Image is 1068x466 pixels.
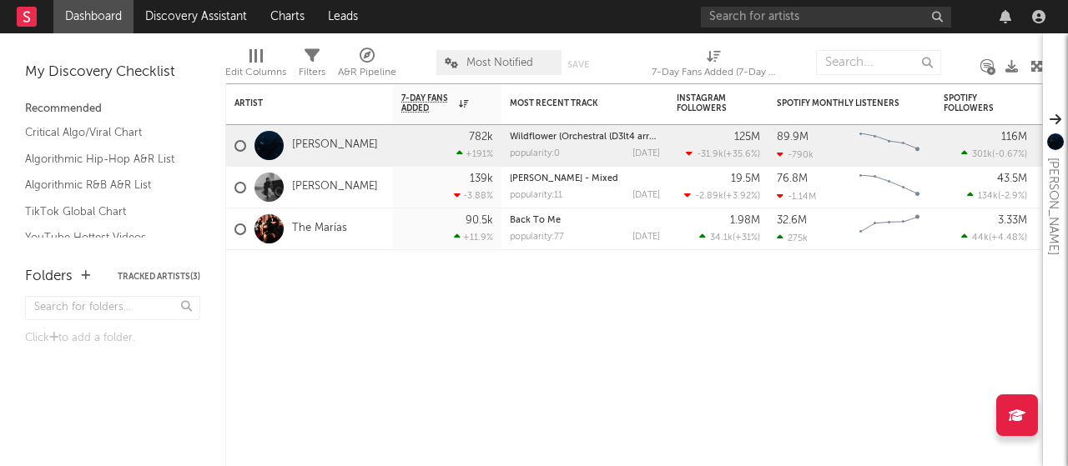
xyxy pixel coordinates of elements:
[684,190,760,201] div: ( )
[944,93,1002,113] div: Spotify Followers
[567,60,589,69] button: Save
[632,233,660,242] div: [DATE]
[686,148,760,159] div: ( )
[466,215,493,226] div: 90.5k
[777,173,808,184] div: 76.8M
[697,150,723,159] span: -31.9k
[25,63,200,83] div: My Discovery Checklist
[699,232,760,243] div: ( )
[726,192,758,201] span: +3.92 %
[652,63,777,83] div: 7-Day Fans Added (7-Day Fans Added)
[777,191,816,202] div: -1.14M
[735,233,758,243] span: +31 %
[510,216,561,225] a: Back To Me
[299,42,325,90] div: Filters
[1000,192,1025,201] span: -2.9 %
[632,191,660,200] div: [DATE]
[234,98,360,108] div: Artist
[972,233,989,243] span: 44k
[1043,158,1063,255] div: [PERSON_NAME]
[777,149,814,160] div: -790k
[995,150,1025,159] span: -0.67 %
[997,173,1027,184] div: 43.5M
[852,167,927,208] svg: Chart title
[961,232,1027,243] div: ( )
[978,192,998,201] span: 134k
[338,63,396,83] div: A&R Pipeline
[734,132,760,143] div: 125M
[510,149,560,158] div: popularity: 0
[25,296,200,320] input: Search for folders...
[701,7,951,28] input: Search for artists
[456,148,493,159] div: +191 %
[777,233,808,243] div: 275k
[25,150,184,168] a: Algorithmic Hip-Hop A&R List
[998,215,1027,226] div: 3.33M
[338,42,396,90] div: A&R Pipeline
[454,232,493,243] div: +11.9 %
[730,215,760,226] div: 1.98M
[225,63,286,83] div: Edit Columns
[510,174,618,183] a: [PERSON_NAME] - Mixed
[852,208,927,250] svg: Chart title
[816,50,941,75] input: Search...
[292,222,347,236] a: The Marías
[510,233,564,242] div: popularity: 77
[25,99,200,119] div: Recommended
[777,215,807,226] div: 32.6M
[632,149,660,158] div: [DATE]
[25,123,184,142] a: Critical Algo/Viral Chart
[225,42,286,90] div: Edit Columns
[510,216,660,225] div: Back To Me
[401,93,455,113] span: 7-Day Fans Added
[695,192,723,201] span: -2.89k
[466,58,533,68] span: Most Notified
[961,148,1027,159] div: ( )
[652,42,777,90] div: 7-Day Fans Added (7-Day Fans Added)
[25,176,184,194] a: Algorithmic R&B A&R List
[510,98,635,108] div: Most Recent Track
[510,133,671,142] a: Wildflower (Orchestral (D3lt4 arrang.)
[118,273,200,281] button: Tracked Artists(3)
[25,328,200,348] div: Click to add a folder.
[454,190,493,201] div: -3.88 %
[777,132,809,143] div: 89.9M
[510,133,660,142] div: Wildflower (Orchestral (D3lt4 arrang.)
[470,173,493,184] div: 139k
[510,191,562,200] div: popularity: 11
[967,190,1027,201] div: ( )
[972,150,992,159] span: 301k
[292,180,378,194] a: [PERSON_NAME]
[677,93,735,113] div: Instagram Followers
[25,267,73,287] div: Folders
[731,173,760,184] div: 19.5M
[469,132,493,143] div: 782k
[25,203,184,221] a: TikTok Global Chart
[726,150,758,159] span: +35.6 %
[510,174,660,183] div: Luther - Mixed
[299,63,325,83] div: Filters
[852,125,927,167] svg: Chart title
[292,138,378,153] a: [PERSON_NAME]
[1001,132,1027,143] div: 116M
[777,98,902,108] div: Spotify Monthly Listeners
[710,233,733,243] span: 34.1k
[25,228,184,247] a: YouTube Hottest Videos
[991,233,1025,243] span: +4.48 %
